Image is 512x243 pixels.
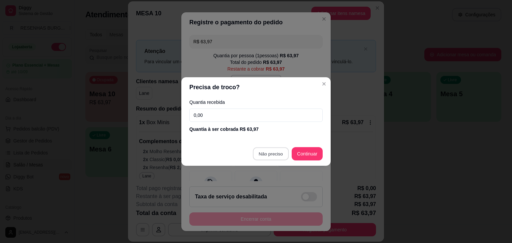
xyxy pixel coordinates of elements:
[319,79,329,89] button: Close
[189,126,323,132] div: Quantia à ser cobrada R$ 63,97
[181,77,331,97] header: Precisa de troco?
[253,147,288,160] button: Não preciso
[189,100,323,105] label: Quantia recebida
[292,147,323,160] button: Continuar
